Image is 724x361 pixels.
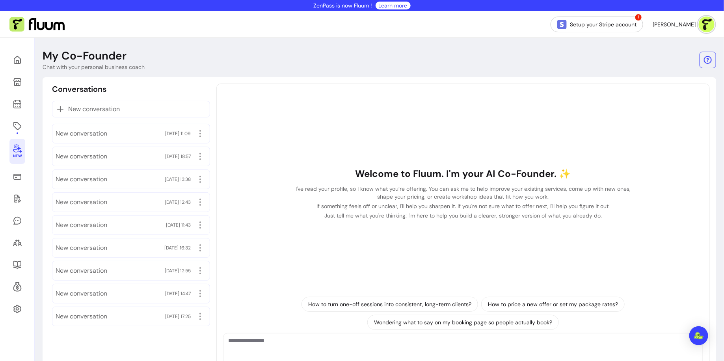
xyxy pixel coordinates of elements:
[56,266,107,275] span: New conversation
[551,17,643,32] a: Setup your Stripe account
[165,313,191,320] span: [DATE] 17:25
[56,197,107,207] span: New conversation
[9,300,25,318] a: Settings
[165,176,191,182] span: [DATE] 13:38
[9,233,25,252] a: Clients
[56,312,107,321] span: New conversation
[374,318,552,326] p: Wondering what to say on my booking page so people actually book?
[9,17,65,32] img: Fluum Logo
[488,300,618,308] p: How to price a new offer or set my package rates?
[9,139,25,164] a: New
[165,290,191,297] span: [DATE] 14:47
[308,300,471,308] p: How to turn one-off sessions into consistent, long-term clients?
[56,175,107,184] span: New conversation
[9,73,25,91] a: My Page
[56,289,107,298] span: New conversation
[314,2,372,9] p: ZenPass is now Fluum !
[291,167,635,180] h1: Welcome to Fluum. I'm your AI Co-Founder. ✨
[9,167,25,186] a: Sales
[9,277,25,296] a: Refer & Earn
[9,255,25,274] a: Resources
[689,326,708,345] div: Open Intercom Messenger
[291,202,635,210] p: If something feels off or unclear, I'll help you sharpen it. If you're not sure what to offer nex...
[9,189,25,208] a: Waivers
[165,268,191,274] span: [DATE] 12:55
[557,20,567,29] img: Stripe Icon
[165,153,191,160] span: [DATE] 18:57
[68,104,120,114] span: New conversation
[56,152,107,161] span: New conversation
[165,199,191,205] span: [DATE] 12:43
[9,50,25,69] a: Home
[653,20,696,28] span: [PERSON_NAME]
[165,130,191,137] span: [DATE] 11:09
[56,220,107,230] span: New conversation
[166,222,191,228] span: [DATE] 11:43
[43,63,145,71] p: Chat with your personal business coach
[52,84,106,95] p: Conversations
[635,13,642,21] span: !
[56,129,107,138] span: New conversation
[9,117,25,136] a: Offerings
[379,2,408,9] a: Learn more
[291,185,635,201] p: I've read your profile, so I know what you’re offering. You can ask me to help improve your exist...
[291,212,635,220] p: Just tell me what you're thinking: I'm here to help you build a clearer, stronger version of what...
[653,17,715,32] button: avatar[PERSON_NAME]
[13,154,22,159] span: New
[9,95,25,114] a: Calendar
[228,337,698,360] textarea: Ask me anything...
[9,211,25,230] a: My Messages
[43,49,127,63] p: My Co-Founder
[164,245,191,251] span: [DATE] 16:32
[699,17,715,32] img: avatar
[56,243,107,253] span: New conversation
